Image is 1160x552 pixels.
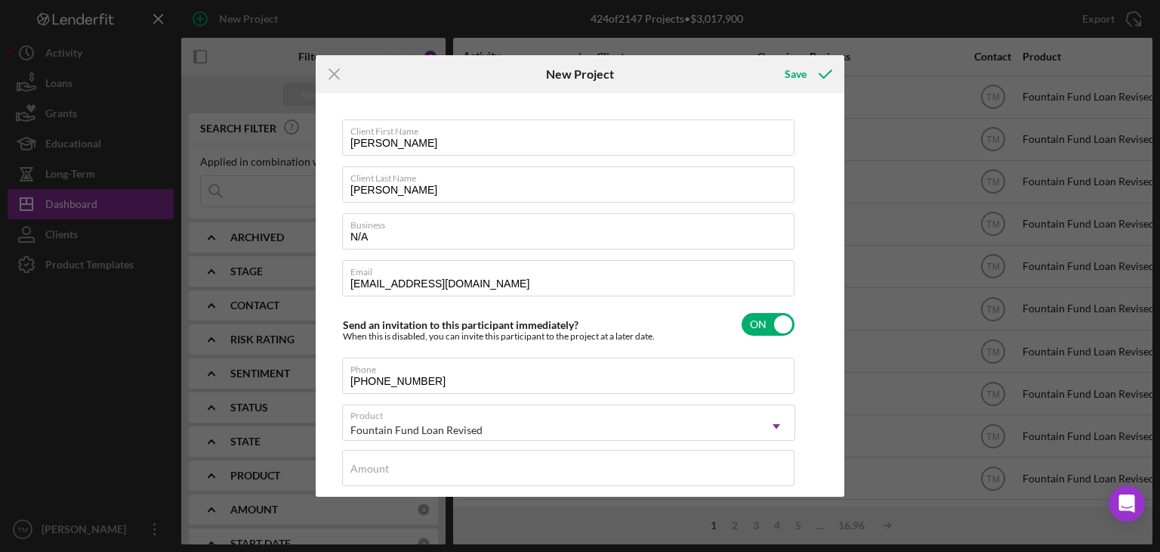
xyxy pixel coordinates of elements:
label: Amount [350,463,389,475]
button: Save [770,59,844,89]
div: Fountain Fund Loan Revised [350,424,483,436]
label: Send an invitation to this participant immediately? [343,318,578,331]
label: Client Last Name [350,167,794,184]
label: Client First Name [350,120,794,137]
div: Open Intercom Messenger [1109,485,1145,522]
div: Save [785,59,807,89]
label: Email [350,261,794,278]
div: When this is disabled, you can invite this participant to the project at a later date. [343,331,655,342]
h6: New Project [546,67,614,81]
label: Phone [350,358,794,375]
label: Business [350,214,794,231]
